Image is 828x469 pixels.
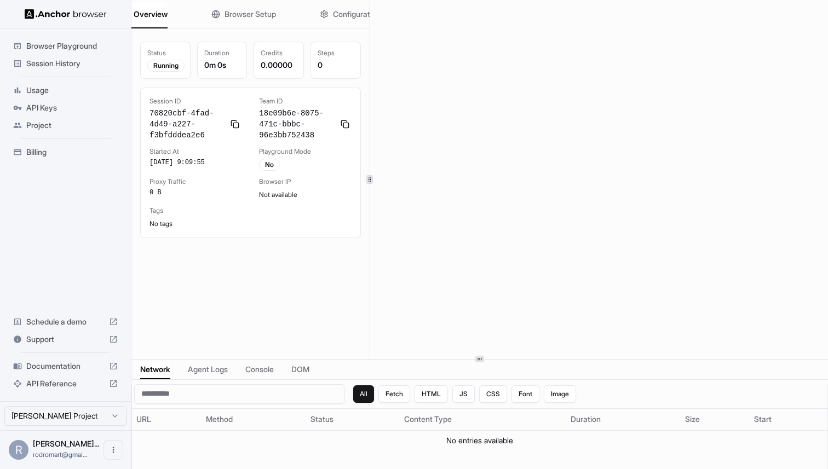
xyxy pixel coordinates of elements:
[140,364,170,375] span: Network
[26,361,105,372] span: Documentation
[26,40,118,51] span: Browser Playground
[9,357,122,375] div: Documentation
[33,450,88,459] span: rodromart@gmail.com
[571,414,676,425] div: Duration
[206,414,302,425] div: Method
[9,331,122,348] div: Support
[291,364,309,375] span: DOM
[9,117,122,134] div: Project
[26,120,118,131] span: Project
[9,99,122,117] div: API Keys
[685,414,746,425] div: Size
[9,143,122,161] div: Billing
[404,414,561,425] div: Content Type
[511,385,539,403] button: Font
[188,364,228,375] span: Agent Logs
[25,9,107,19] img: Anchor Logo
[9,37,122,55] div: Browser Playground
[544,385,576,403] button: Image
[754,414,823,425] div: Start
[26,147,118,158] span: Billing
[132,430,827,450] td: No entries available
[26,334,105,345] span: Support
[353,385,374,403] button: All
[26,316,105,327] span: Schedule a demo
[9,82,122,99] div: Usage
[26,102,118,113] span: API Keys
[26,85,118,96] span: Usage
[311,414,395,425] div: Status
[378,385,410,403] button: Fetch
[415,385,448,403] button: HTML
[136,414,197,425] div: URL
[9,375,122,392] div: API Reference
[479,385,507,403] button: CSS
[9,55,122,72] div: Session History
[26,378,105,389] span: API Reference
[9,313,122,331] div: Schedule a demo
[452,385,475,403] button: JS
[245,364,274,375] span: Console
[26,58,118,69] span: Session History
[33,439,99,448] span: Rodrigo MArtínez
[9,440,28,460] div: R
[104,440,123,460] button: Open menu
